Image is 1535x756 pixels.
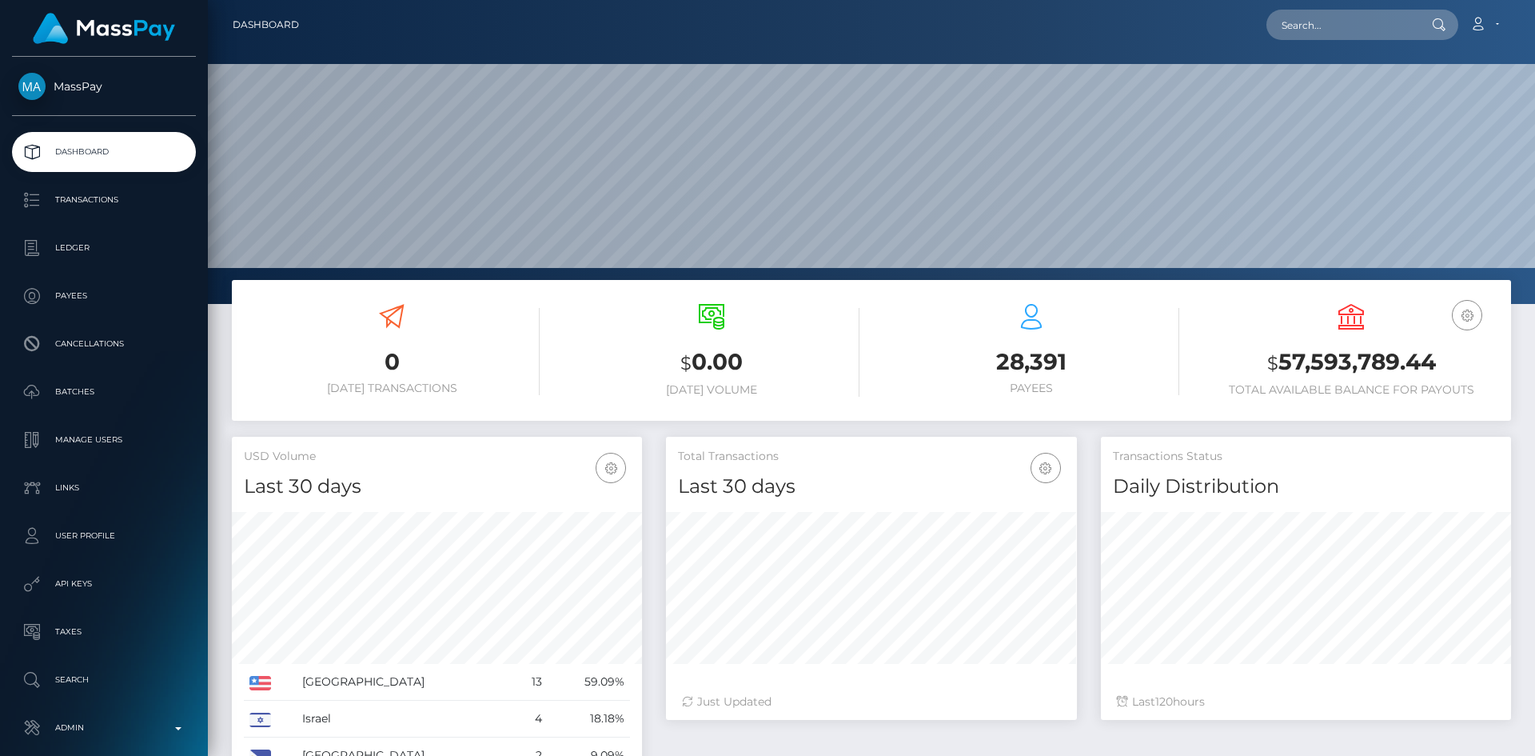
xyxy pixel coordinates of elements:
span: MassPay [12,79,196,94]
a: Manage Users [12,420,196,460]
p: Transactions [18,188,189,212]
h4: Last 30 days [244,473,630,501]
td: 18.18% [548,701,630,738]
td: 13 [512,664,548,701]
td: 59.09% [548,664,630,701]
small: $ [680,352,692,374]
a: Cancellations [12,324,196,364]
td: Israel [297,701,512,738]
p: Ledger [18,236,189,260]
h6: Payees [883,382,1179,395]
img: US.png [249,676,271,690]
p: Links [18,476,189,500]
h3: 28,391 [883,346,1179,378]
h5: Total Transactions [678,449,1064,465]
small: $ [1267,352,1278,374]
p: Payees [18,284,189,308]
h3: 0 [244,346,540,378]
input: Search... [1266,10,1417,40]
td: [GEOGRAPHIC_DATA] [297,664,512,701]
h5: USD Volume [244,449,630,465]
span: 120 [1155,694,1173,709]
a: Payees [12,276,196,316]
td: 4 [512,701,548,738]
p: API Keys [18,572,189,596]
h3: 0.00 [564,346,859,379]
a: Taxes [12,612,196,652]
p: Manage Users [18,428,189,452]
h6: [DATE] Transactions [244,382,540,395]
div: Last hours [1117,694,1495,710]
a: API Keys [12,564,196,604]
img: MassPay Logo [33,13,175,44]
h6: Total Available Balance for Payouts [1203,383,1499,397]
a: Dashboard [12,132,196,172]
h4: Daily Distribution [1113,473,1499,501]
p: Batches [18,380,189,404]
a: Dashboard [233,8,299,42]
p: Dashboard [18,140,189,164]
a: Batches [12,372,196,412]
h6: [DATE] Volume [564,383,859,397]
p: Search [18,668,189,692]
p: Admin [18,716,189,740]
h5: Transactions Status [1113,449,1499,465]
a: Links [12,468,196,508]
div: Just Updated [682,694,1060,710]
p: Cancellations [18,332,189,356]
img: IL.png [249,713,271,727]
p: User Profile [18,524,189,548]
img: MassPay [18,73,46,100]
a: Admin [12,708,196,748]
a: Search [12,660,196,700]
a: User Profile [12,516,196,556]
a: Ledger [12,228,196,268]
p: Taxes [18,620,189,644]
a: Transactions [12,180,196,220]
h4: Last 30 days [678,473,1064,501]
h3: 57,593,789.44 [1203,346,1499,379]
